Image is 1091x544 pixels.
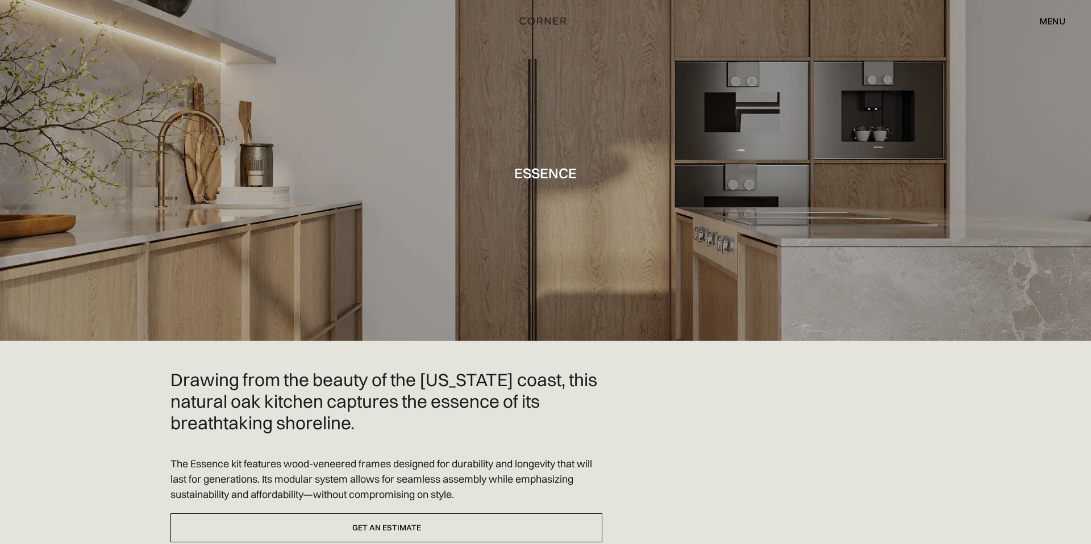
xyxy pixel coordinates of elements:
a: home [505,14,586,28]
div: menu [1028,11,1065,31]
h1: Essence [514,165,577,181]
p: The Essence kit features wood-veneered frames designed for durability and longevity that will las... [170,456,602,502]
a: Get an estimate [170,513,602,542]
h2: Drawing from the beauty of the [US_STATE] coast, this natural oak kitchen captures the essence of... [170,369,602,433]
div: menu [1039,16,1065,26]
